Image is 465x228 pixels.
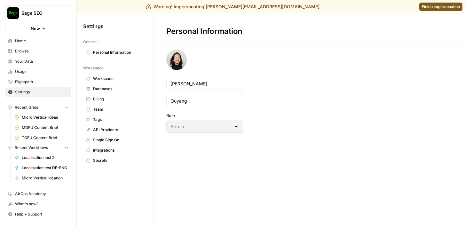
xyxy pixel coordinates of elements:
button: New [5,24,71,33]
a: TOFU Content Brief [12,133,71,143]
span: Integrations [93,147,144,153]
span: Browse [15,48,68,54]
div: Personal Information [154,26,255,36]
a: Settings [5,87,71,97]
button: Help + Support [5,209,71,219]
a: Micro Vertical Ideation [12,173,71,183]
span: Workspace [83,65,104,71]
span: New [31,25,40,32]
span: Micro Vertical Ideas [22,114,68,120]
a: Your Data [5,56,71,67]
span: API Providers [93,127,144,133]
button: What's new? [5,199,71,209]
a: Browse [5,46,71,56]
span: Localisation test 2 [22,155,68,161]
span: AirOps Academy [15,191,68,197]
span: Single Sign On [93,137,144,143]
span: Secrets [93,158,144,163]
a: Integrations [83,145,147,155]
a: Personal Information [83,47,147,58]
button: Workspace: Sage SEO [5,5,71,21]
span: Recent Workflows [15,145,48,151]
span: Usage [15,69,68,75]
span: Sage SEO [21,10,60,16]
span: Team [93,106,144,112]
a: Secrets [83,155,147,166]
a: Tags [83,114,147,125]
a: Team [83,104,147,114]
a: API Providers [83,125,147,135]
span: Workspace [93,76,144,82]
a: Finish impersonation [419,3,462,11]
span: Help + Support [15,211,68,217]
a: Localisation test 2 [12,153,71,163]
span: Finish impersonation [422,4,460,10]
span: Settings [83,22,104,30]
a: Billing [83,94,147,104]
a: Flightpath [5,77,71,87]
a: Databases [83,84,147,94]
a: Home [5,36,71,46]
span: Localisation test DE-ENG [22,165,68,171]
span: Billing [93,96,144,102]
a: AirOps Academy [5,189,71,199]
span: Databases [93,86,144,92]
a: Localisation test DE-ENG [12,163,71,173]
a: Usage [5,67,71,77]
span: General [83,39,98,45]
a: Workspace [83,74,147,84]
a: Single Sign On [83,135,147,145]
span: Home [15,38,68,44]
button: Recent Grids [5,103,71,112]
span: MOFU Content Brief [22,125,68,130]
span: Your Data [15,59,68,64]
label: Role [166,112,243,119]
span: Flightpath [15,79,68,85]
button: Recent Workflows [5,143,71,153]
span: Settings [15,89,68,95]
span: Micro Vertical Ideation [22,175,68,181]
a: MOFU Content Brief [12,122,71,133]
span: TOFU Content Brief [22,135,68,141]
img: avatar [166,50,187,70]
span: Personal Information [93,50,144,55]
span: Recent Grids [15,105,38,110]
span: Tags [93,117,144,122]
a: Micro Vertical Ideas [12,112,71,122]
div: Warning! Impersonating [PERSON_NAME][EMAIL_ADDRESS][DOMAIN_NAME] [146,4,319,10]
img: Sage SEO Logo [7,7,19,19]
